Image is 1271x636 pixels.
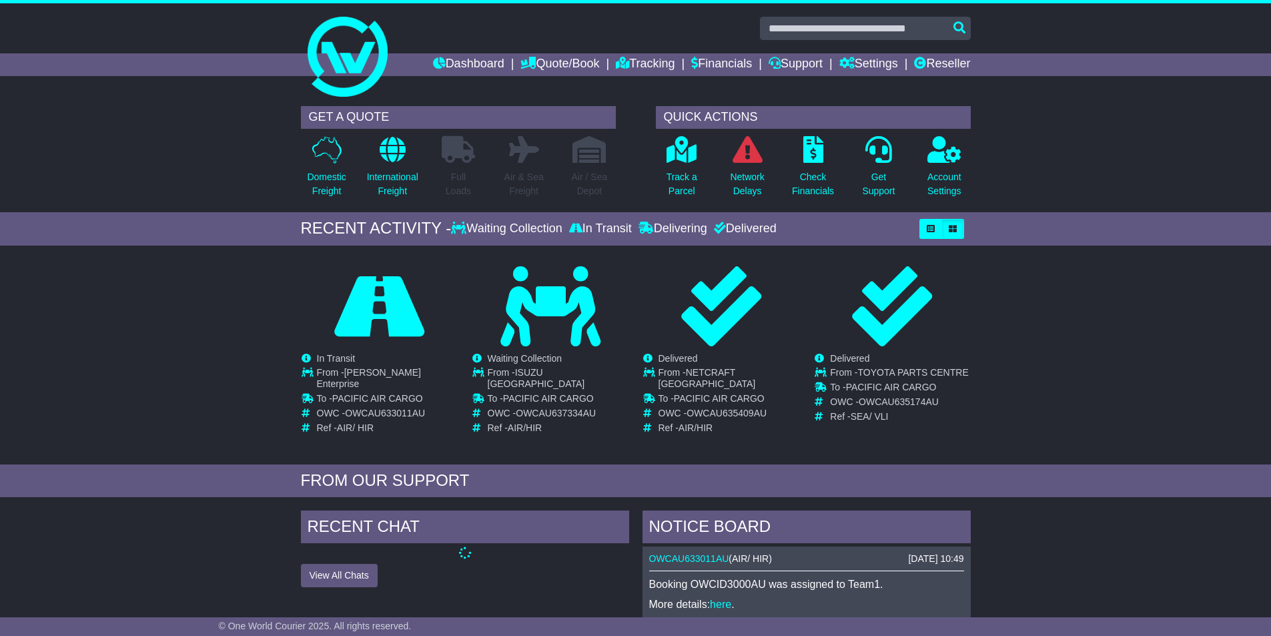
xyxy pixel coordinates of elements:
[711,222,777,236] div: Delivered
[301,106,616,129] div: GET A QUOTE
[927,170,961,198] p: Account Settings
[649,553,964,565] div: ( )
[710,599,731,610] a: here
[520,53,599,76] a: Quote/Book
[442,170,475,198] p: Full Loads
[667,170,697,198] p: Track a Parcel
[830,353,869,364] span: Delivered
[572,170,608,198] p: Air / Sea Depot
[433,53,504,76] a: Dashboard
[730,170,764,198] p: Network Delays
[927,135,962,206] a: AccountSettings
[791,135,835,206] a: CheckFinancials
[666,135,698,206] a: Track aParcel
[508,422,542,433] span: AIR/HIR
[659,367,756,389] span: NETCRAFT [GEOGRAPHIC_DATA]
[301,511,629,547] div: RECENT CHAT
[488,353,562,364] span: Waiting Collection
[830,367,968,382] td: From -
[729,135,765,206] a: NetworkDelays
[337,422,374,433] span: AIR/ HIR
[332,393,423,404] span: PACIFIC AIR CARGO
[659,353,698,364] span: Delivered
[616,53,675,76] a: Tracking
[839,53,898,76] a: Settings
[317,367,458,393] td: From -
[317,422,458,434] td: Ref -
[516,408,596,418] span: OWCAU637334AU
[488,393,628,408] td: To -
[649,578,964,591] p: Booking OWCID3000AU was assigned to Team1.
[643,511,971,547] div: NOTICE BOARD
[679,422,713,433] span: AIR/HIR
[306,135,346,206] a: DomesticFreight
[345,408,425,418] span: OWCAU633011AU
[317,408,458,422] td: OWC -
[858,367,969,378] span: TOYOTA PARTS CENTRE
[649,553,729,564] a: OWCAU633011AU
[488,367,585,389] span: ISUZU [GEOGRAPHIC_DATA]
[862,170,895,198] p: Get Support
[367,170,418,198] p: International Freight
[830,411,968,422] td: Ref -
[301,219,452,238] div: RECENT ACTIVITY -
[317,393,458,408] td: To -
[649,598,964,611] p: More details: .
[830,396,968,411] td: OWC -
[317,367,421,389] span: [PERSON_NAME] Enterprise
[301,564,378,587] button: View All Chats
[861,135,895,206] a: GetSupport
[317,353,356,364] span: In Transit
[674,393,765,404] span: PACIFIC AIR CARGO
[830,382,968,396] td: To -
[859,396,939,407] span: OWCAU635174AU
[659,393,799,408] td: To -
[366,135,419,206] a: InternationalFreight
[488,408,628,422] td: OWC -
[504,170,544,198] p: Air & Sea Freight
[656,106,971,129] div: QUICK ACTIONS
[792,170,834,198] p: Check Financials
[846,382,937,392] span: PACIFIC AIR CARGO
[307,170,346,198] p: Domestic Freight
[659,367,799,393] td: From -
[851,411,889,422] span: SEA/ VLI
[687,408,767,418] span: OWCAU635409AU
[691,53,752,76] a: Financials
[769,53,823,76] a: Support
[488,367,628,393] td: From -
[566,222,635,236] div: In Transit
[659,408,799,422] td: OWC -
[635,222,711,236] div: Delivering
[488,422,628,434] td: Ref -
[503,393,594,404] span: PACIFIC AIR CARGO
[451,222,565,236] div: Waiting Collection
[219,621,412,631] span: © One World Courier 2025. All rights reserved.
[659,422,799,434] td: Ref -
[301,471,971,491] div: FROM OUR SUPPORT
[732,553,769,564] span: AIR/ HIR
[908,553,963,565] div: [DATE] 10:49
[914,53,970,76] a: Reseller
